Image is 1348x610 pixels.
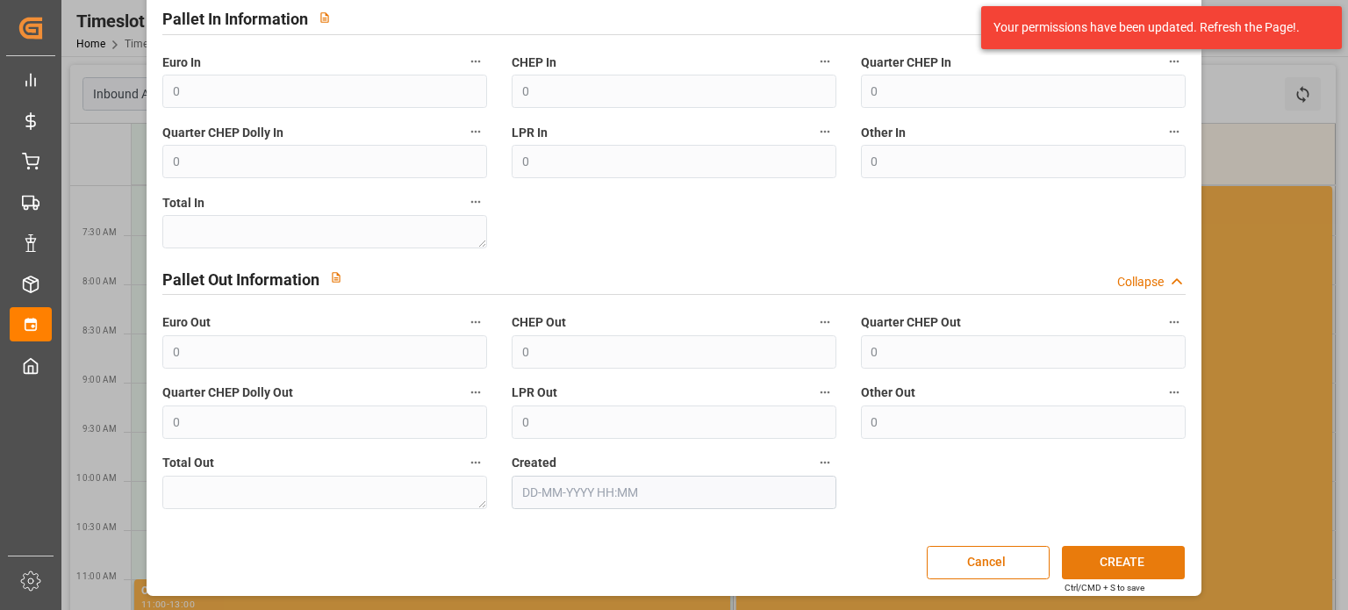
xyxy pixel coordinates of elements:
button: Total Out [464,451,487,474]
span: LPR Out [512,384,557,402]
button: Quarter CHEP Out [1163,311,1186,334]
div: Your permissions have been updated. Refresh the Page!. [993,18,1316,37]
button: Other Out [1163,381,1186,404]
button: View description [319,261,353,294]
button: Created [814,451,836,474]
button: View description [308,1,341,34]
span: Other Out [861,384,915,402]
span: Created [512,454,556,472]
button: Quarter CHEP In [1163,50,1186,73]
div: Collapse [1117,273,1164,291]
button: LPR Out [814,381,836,404]
span: Total Out [162,454,214,472]
button: Euro Out [464,311,487,334]
button: LPR In [814,120,836,143]
span: Quarter CHEP Dolly Out [162,384,293,402]
button: Other In [1163,120,1186,143]
input: DD-MM-YYYY HH:MM [512,476,836,509]
button: CHEP Out [814,311,836,334]
span: Total In [162,194,204,212]
span: Quarter CHEP In [861,54,951,72]
button: Quarter CHEP Dolly In [464,120,487,143]
span: Other In [861,124,906,142]
span: CHEP Out [512,313,566,332]
button: CHEP In [814,50,836,73]
button: Euro In [464,50,487,73]
span: LPR In [512,124,548,142]
button: Cancel [927,546,1050,579]
span: Euro In [162,54,201,72]
span: Euro Out [162,313,211,332]
button: Quarter CHEP Dolly Out [464,381,487,404]
div: Ctrl/CMD + S to save [1065,581,1144,594]
button: CREATE [1062,546,1185,579]
span: Quarter CHEP Dolly In [162,124,283,142]
span: Quarter CHEP Out [861,313,961,332]
h2: Pallet In Information [162,7,308,31]
span: CHEP In [512,54,556,72]
button: Total In [464,190,487,213]
h2: Pallet Out Information [162,268,319,291]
